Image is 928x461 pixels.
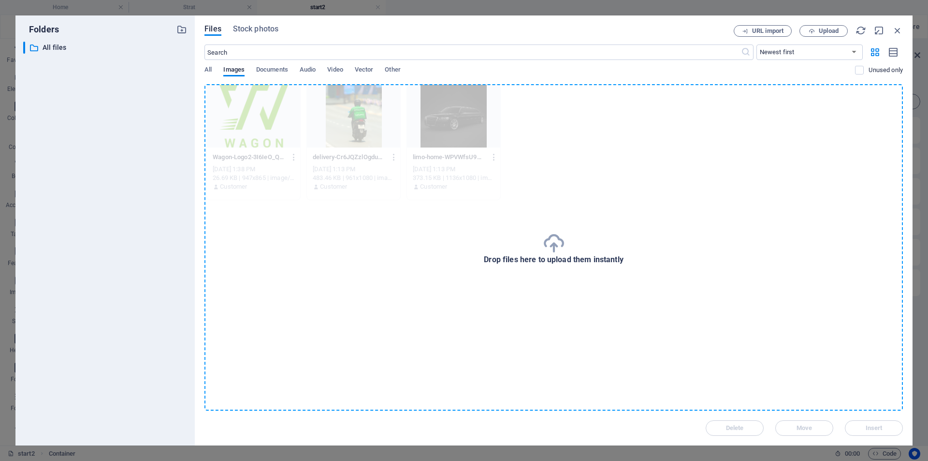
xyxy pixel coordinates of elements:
[385,64,400,77] span: Other
[327,64,343,77] span: Video
[355,64,374,77] span: Vector
[43,42,169,53] p: All files
[892,25,903,36] i: Close
[23,23,59,36] p: Folders
[855,25,866,36] i: Reload
[300,64,316,77] span: Audio
[204,23,221,35] span: Files
[752,28,783,34] span: URL import
[869,66,903,74] p: Displays only files that are not in use on the website. Files added during this session can still...
[4,4,68,12] a: Skip to main content
[256,64,288,77] span: Documents
[245,220,298,234] span: Paste clipboard
[193,220,241,234] span: Add elements
[484,255,623,264] span: Drop files here to upload them instantly
[176,24,187,35] i: Create new folder
[204,64,212,77] span: All
[223,64,245,77] span: Images
[799,25,848,37] button: Upload
[734,25,792,37] button: URL import
[819,28,839,34] span: Upload
[874,25,884,36] i: Minimize
[204,45,740,60] input: Search
[233,23,278,35] span: Stock photos
[4,178,487,247] div: Drop content here
[23,42,25,54] div: ​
